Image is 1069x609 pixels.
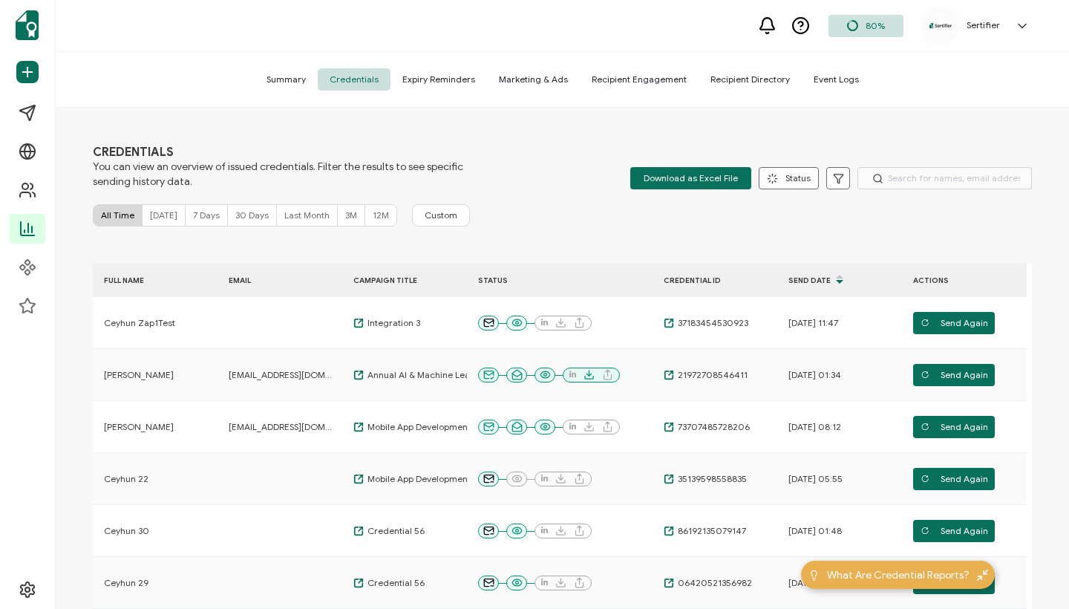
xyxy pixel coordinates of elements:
[674,421,750,433] span: 73707485728206
[913,416,995,438] button: Send Again
[93,145,464,160] span: CREDENTIALS
[345,209,357,221] span: 3M
[284,209,330,221] span: Last Month
[674,369,748,381] span: 21972708546411
[229,421,335,433] span: [EMAIL_ADDRESS][DOMAIN_NAME]
[342,272,467,289] div: CAMPAIGN TITLE
[674,577,752,589] span: 06420521356982
[104,421,174,433] span: [PERSON_NAME]
[664,577,752,589] a: 06420521356982
[664,369,748,381] a: 21972708546411
[101,209,134,221] span: All Time
[644,167,738,189] span: Download as Excel File
[664,421,750,433] a: 73707485728206
[364,317,420,329] span: Integration 3
[857,167,1032,189] input: Search for names, email addresses, and IDs
[913,312,995,334] button: Send Again
[104,473,148,485] span: Ceyhun 22
[580,68,699,91] span: Recipient Engagement
[373,209,389,221] span: 12M
[104,525,149,537] span: Ceyhun 30
[653,272,777,289] div: CREDENTIAL ID
[788,473,843,485] span: [DATE] 05:55
[913,364,995,386] button: Send Again
[977,570,988,581] img: minimize-icon.svg
[664,525,746,537] a: 86192135079147
[364,369,512,381] span: Annual AI & Machine Learning Summit Participation Certificate
[802,68,871,91] span: Event Logs
[104,369,174,381] span: [PERSON_NAME]
[630,167,751,189] button: Download as Excel File
[255,68,318,91] span: Summary
[104,577,148,589] span: Ceyhun 29
[827,567,970,583] span: What Are Credential Reports?
[364,525,425,537] span: Credential 56
[788,421,841,433] span: [DATE] 08:12
[364,421,512,433] span: Mobile App Development & Launch Achievement Certificate
[193,209,220,221] span: 7 Days
[759,167,819,189] button: Status
[390,68,487,91] span: Expiry Reminders
[16,10,39,40] img: sertifier-logomark-colored.svg
[218,272,342,289] div: EMAIL
[777,267,902,293] div: Send Date
[364,473,512,485] span: Mobile App Development Bootcamp: App Launch Achievement
[364,577,425,589] span: Credential 56
[467,272,653,289] div: STATUS
[788,577,842,589] span: [DATE] 01:48
[929,23,952,28] img: a2b2563c-8b05-4910-90fa-0113ce204583.svg
[866,20,885,31] span: 80%
[788,369,841,381] span: [DATE] 01:34
[788,317,838,329] span: [DATE] 11:47
[93,160,464,189] span: You can view an overview of issued credentials. Filter the results to see specific sending histor...
[921,468,988,490] span: Send Again
[150,209,177,221] span: [DATE]
[913,468,995,490] button: Send Again
[913,520,995,542] button: Send Again
[412,204,470,227] button: Custom
[674,525,746,537] span: 86192135079147
[902,272,1027,289] div: ACTIONS
[921,312,988,334] span: Send Again
[664,473,747,485] a: 35139598558835
[674,473,747,485] span: 35139598558835
[425,209,457,221] span: Custom
[699,68,802,91] span: Recipient Directory
[235,209,269,221] span: 30 Days
[921,416,988,438] span: Send Again
[921,520,988,542] span: Send Again
[664,317,748,329] a: 37183454530923
[921,364,988,386] span: Send Again
[788,525,842,537] span: [DATE] 01:48
[229,369,335,381] span: [EMAIL_ADDRESS][DOMAIN_NAME]
[487,68,580,91] span: Marketing & Ads
[104,317,175,329] span: Ceyhun Zap1Test
[967,20,1000,30] h5: Sertifier
[674,317,748,329] span: 37183454530923
[995,538,1069,609] iframe: Chat Widget
[93,272,218,289] div: FULL NAME
[318,68,390,91] span: Credentials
